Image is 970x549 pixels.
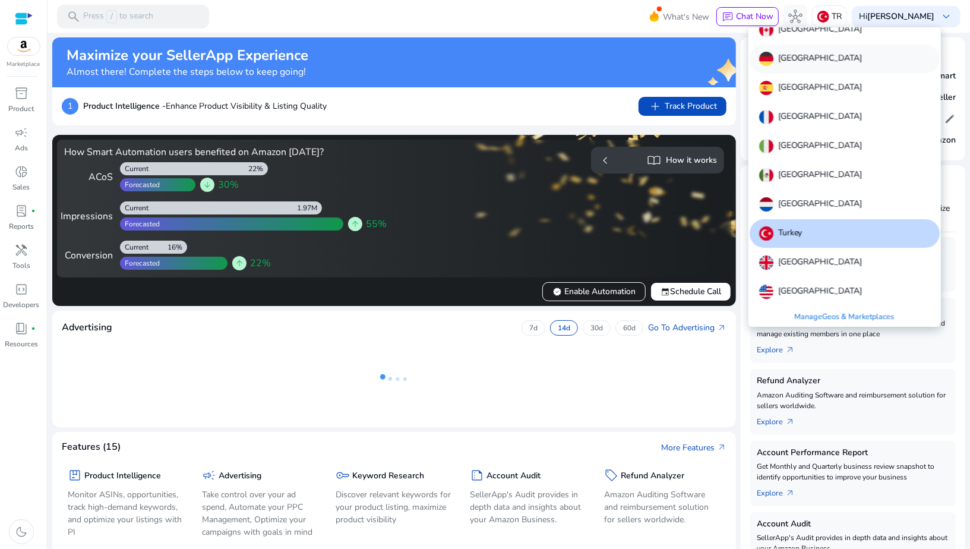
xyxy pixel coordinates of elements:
p: Turkey [778,226,802,241]
p: [GEOGRAPHIC_DATA] [778,285,862,299]
img: ca.svg [759,23,773,37]
p: [GEOGRAPHIC_DATA] [778,110,862,124]
img: fr.svg [759,110,773,124]
img: de.svg [759,52,773,66]
p: [GEOGRAPHIC_DATA] [778,23,862,37]
img: mx.svg [759,168,773,182]
img: it.svg [759,139,773,153]
img: uk.svg [759,255,773,270]
p: [GEOGRAPHIC_DATA] [778,81,862,95]
img: es.svg [759,81,773,95]
img: nl.svg [759,197,773,212]
img: tr.svg [759,226,773,241]
p: [GEOGRAPHIC_DATA] [778,255,862,270]
p: [GEOGRAPHIC_DATA] [778,52,862,66]
p: [GEOGRAPHIC_DATA] [778,139,862,153]
img: us.svg [759,285,773,299]
p: [GEOGRAPHIC_DATA] [778,197,862,212]
a: ManageGeos & Marketplaces [785,306,904,327]
p: [GEOGRAPHIC_DATA] [778,168,862,182]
